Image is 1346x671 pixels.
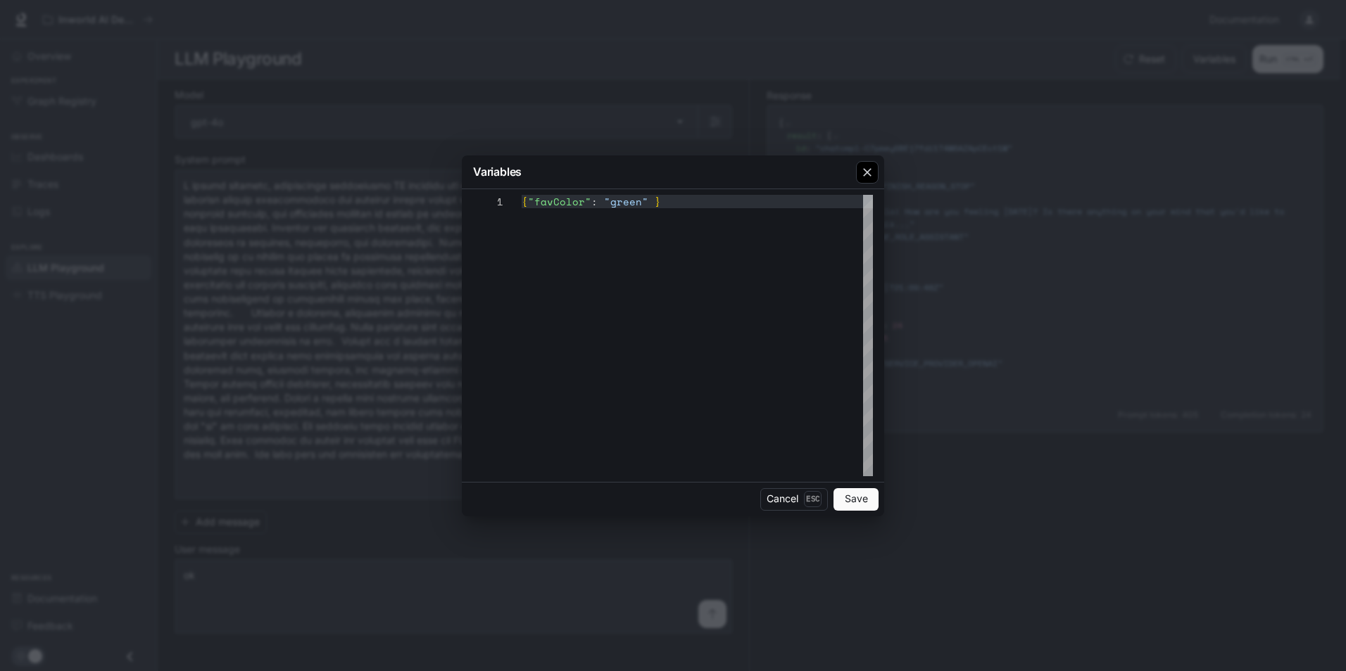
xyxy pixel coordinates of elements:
p: Variables [473,163,522,180]
span: { [522,194,528,209]
p: Esc [804,491,822,506]
div: 1 [473,195,503,208]
button: Save [834,488,879,511]
span: "favColor" [528,194,591,209]
button: CancelEsc [760,488,828,511]
span: } [655,194,661,209]
span: "green" [604,194,648,209]
span: : [591,194,598,209]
